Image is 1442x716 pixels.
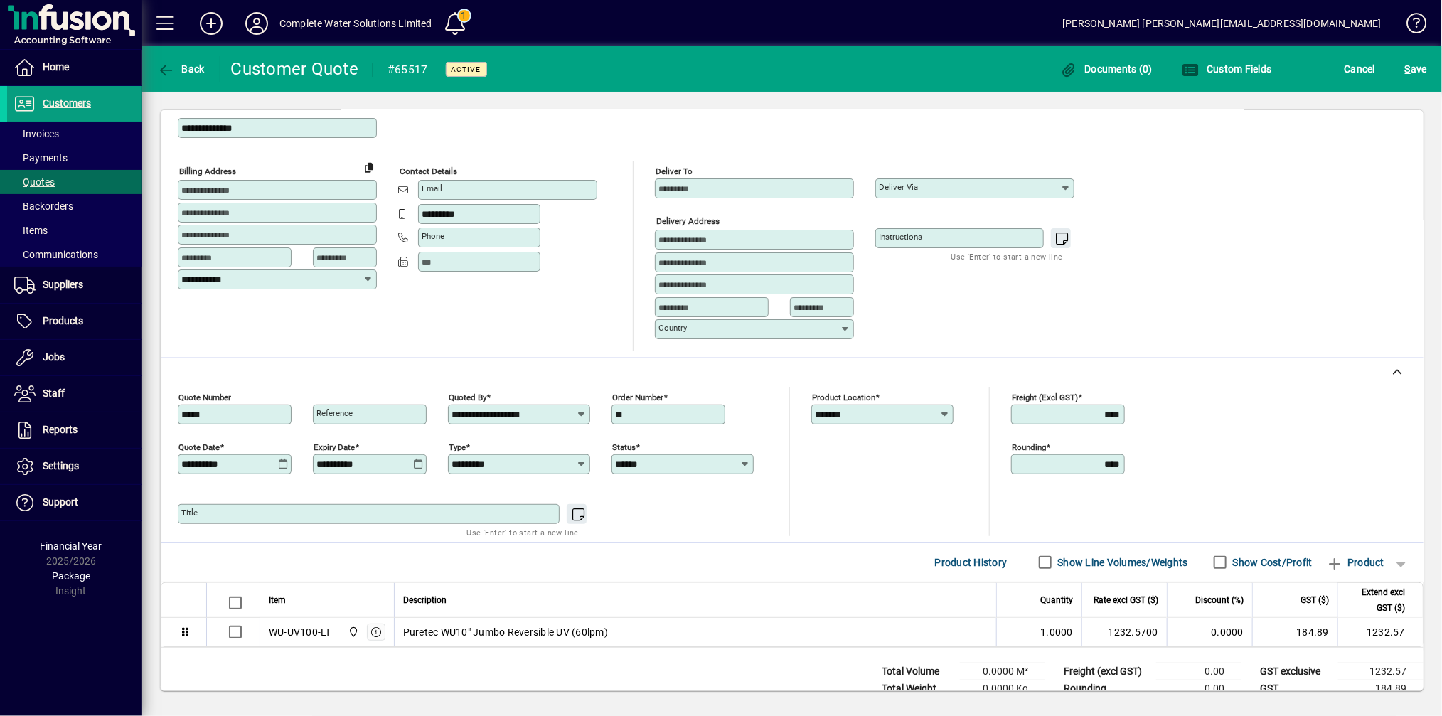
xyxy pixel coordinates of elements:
span: Communications [14,249,98,260]
mat-label: Quote date [178,442,220,451]
a: Reports [7,412,142,448]
span: Cancel [1345,58,1376,80]
span: Payments [14,152,68,164]
mat-label: Title [181,508,198,518]
button: Profile [234,11,279,36]
a: Suppliers [7,267,142,303]
a: Settings [7,449,142,484]
mat-label: Quoted by [449,392,486,402]
td: Total Weight [875,680,960,697]
span: Quotes [14,176,55,188]
mat-label: Email [422,183,442,193]
span: Package [52,570,90,582]
td: 0.0000 [1167,618,1252,646]
a: Items [7,218,142,242]
a: Payments [7,146,142,170]
div: Complete Water Solutions Limited [279,12,432,35]
span: Customers [43,97,91,109]
a: Knowledge Base [1396,3,1424,49]
td: GST [1253,680,1338,697]
label: Show Line Volumes/Weights [1055,555,1188,570]
span: Staff [43,388,65,399]
a: Backorders [7,194,142,218]
button: Back [154,56,208,82]
span: Quantity [1040,592,1073,608]
mat-label: Rounding [1012,442,1046,451]
span: Documents (0) [1060,63,1153,75]
button: Custom Fields [1179,56,1276,82]
span: Reports [43,424,78,435]
span: Invoices [14,128,59,139]
span: Rate excl GST ($) [1094,592,1158,608]
span: Product History [935,551,1008,574]
span: Description [403,592,447,608]
mat-label: Quote number [178,392,231,402]
div: #65517 [388,58,428,81]
span: GST ($) [1301,592,1329,608]
span: Items [14,225,48,236]
span: Custom Fields [1182,63,1272,75]
a: Quotes [7,170,142,194]
span: Back [157,63,205,75]
a: Products [7,304,142,339]
app-page-header-button: Back [142,56,220,82]
mat-label: Product location [812,392,875,402]
div: WU-UV100-LT [269,625,331,639]
span: Suppliers [43,279,83,290]
td: 1232.57 [1337,618,1423,646]
span: Puretec WU10" Jumbo Reversible UV (60lpm) [403,625,608,639]
mat-label: Type [449,442,466,451]
span: Item [269,592,286,608]
td: 184.89 [1338,680,1424,697]
button: Product [1320,550,1392,575]
span: Products [43,315,83,326]
a: Invoices [7,122,142,146]
mat-label: Deliver To [656,166,693,176]
span: Home [43,61,69,73]
span: Extend excl GST ($) [1347,584,1405,616]
span: Active [452,65,481,74]
td: 184.89 [1252,618,1337,646]
mat-hint: Use 'Enter' to start a new line [951,248,1063,265]
td: Total Volume [875,663,960,680]
span: Financial Year [41,540,102,552]
mat-label: Instructions [879,232,922,242]
mat-hint: Use 'Enter' to start a new line [467,524,579,540]
span: Product [1327,551,1384,574]
td: 0.0000 M³ [960,663,1045,680]
label: Show Cost/Profit [1230,555,1313,570]
td: Freight (excl GST) [1057,663,1156,680]
td: GST exclusive [1253,663,1338,680]
div: Customer Quote [231,58,359,80]
span: Discount (%) [1195,592,1244,608]
mat-label: Reference [316,408,353,418]
span: Settings [43,460,79,471]
button: Add [188,11,234,36]
span: S [1405,63,1411,75]
a: Communications [7,242,142,267]
a: Staff [7,376,142,412]
button: Cancel [1341,56,1379,82]
div: [PERSON_NAME] [PERSON_NAME][EMAIL_ADDRESS][DOMAIN_NAME] [1062,12,1382,35]
td: 0.0000 Kg [960,680,1045,697]
span: Backorders [14,201,73,212]
span: Support [43,496,78,508]
a: Support [7,485,142,520]
button: Product History [929,550,1013,575]
mat-label: Phone [422,231,444,241]
mat-label: Country [658,323,687,333]
td: 0.00 [1156,663,1241,680]
a: Jobs [7,340,142,375]
div: 1232.5700 [1091,625,1158,639]
span: ave [1405,58,1427,80]
mat-label: Order number [612,392,663,402]
a: Home [7,50,142,85]
td: 0.00 [1156,680,1241,697]
span: Motueka [344,624,360,640]
span: Jobs [43,351,65,363]
button: Documents (0) [1057,56,1156,82]
mat-label: Expiry date [314,442,355,451]
button: Copy to Delivery address [358,156,380,178]
mat-label: Freight (excl GST) [1012,392,1078,402]
mat-label: Status [612,442,636,451]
